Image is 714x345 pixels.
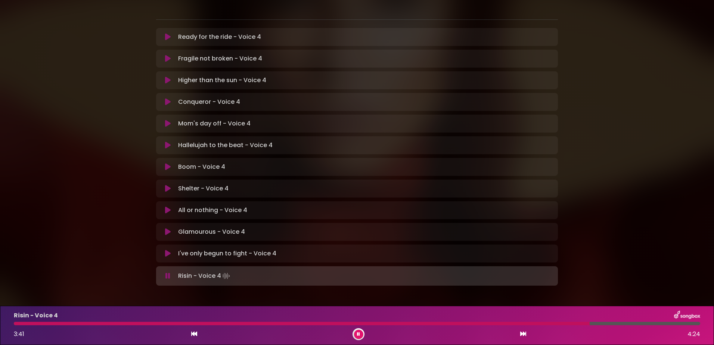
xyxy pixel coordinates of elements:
[178,32,261,41] p: Ready for the ride - Voice 4
[178,54,262,63] p: Fragile not broken - Voice 4
[178,271,232,281] p: Risin - Voice 4
[178,249,276,258] p: I've only begun to fight - Voice 4
[178,76,266,85] p: Higher than the sun - Voice 4
[178,227,245,236] p: Glamourous - Voice 4
[178,141,273,150] p: Hallelujah to the beat - Voice 4
[221,271,232,281] img: waveform4.gif
[178,162,225,171] p: Boom - Voice 4
[178,97,240,106] p: Conqueror - Voice 4
[178,184,229,193] p: Shelter - Voice 4
[674,311,700,320] img: songbox-logo-white.png
[178,206,247,215] p: All or nothing - Voice 4
[14,311,58,320] p: Risin - Voice 4
[178,119,251,128] p: Mom's day off - Voice 4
